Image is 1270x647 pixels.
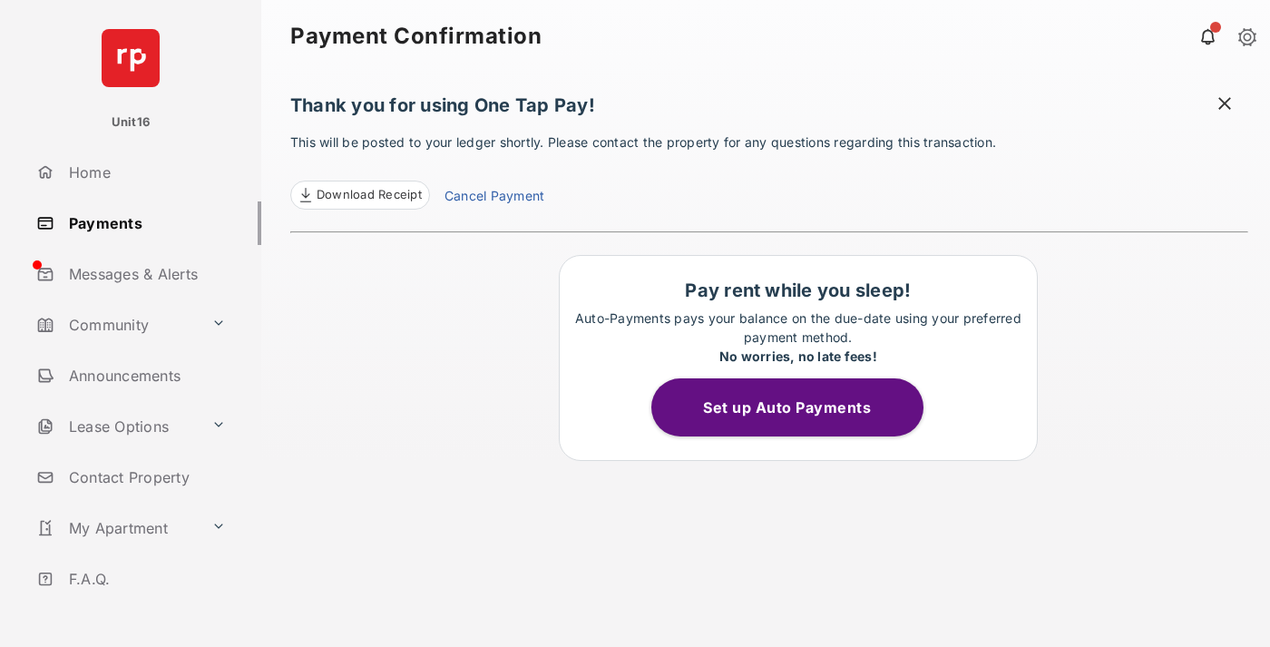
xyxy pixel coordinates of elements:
a: Contact Property [29,456,261,499]
a: Download Receipt [290,181,430,210]
p: Auto-Payments pays your balance on the due-date using your preferred payment method. [569,309,1028,366]
a: Cancel Payment [444,186,544,210]
img: svg+xml;base64,PHN2ZyB4bWxucz0iaHR0cDovL3d3dy53My5vcmcvMjAwMC9zdmciIHdpZHRoPSI2NCIgaGVpZ2h0PSI2NC... [102,29,160,87]
a: Set up Auto Payments [651,398,945,417]
h1: Pay rent while you sleep! [569,279,1028,301]
a: Announcements [29,354,261,397]
a: Messages & Alerts [29,252,261,296]
a: Home [29,151,261,194]
a: Lease Options [29,405,204,448]
a: Payments [29,201,261,245]
a: F.A.Q. [29,557,261,601]
strong: Payment Confirmation [290,25,542,47]
p: Unit16 [112,113,151,132]
p: This will be posted to your ledger shortly. Please contact the property for any questions regardi... [290,132,1248,210]
a: My Apartment [29,506,204,550]
a: Community [29,303,204,347]
button: Set up Auto Payments [651,378,923,436]
h1: Thank you for using One Tap Pay! [290,94,1248,125]
span: Download Receipt [317,186,422,204]
div: No worries, no late fees! [569,347,1028,366]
